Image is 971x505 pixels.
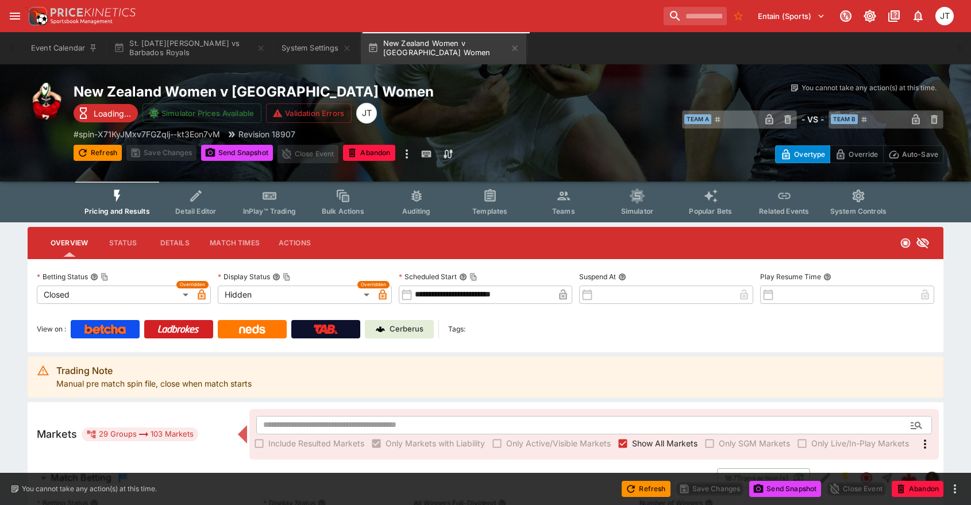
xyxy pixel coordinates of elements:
div: 29 Groups 103 Markets [86,427,194,441]
button: Refresh [74,145,122,161]
span: Detail Editor [175,207,216,215]
button: Abandon [343,145,395,161]
p: You cannot take any action(s) at this time. [802,83,937,93]
button: Simulator Prices Available [142,103,261,123]
p: Override [849,148,878,160]
button: Match Betting [28,467,717,489]
button: 187Transaction(s) [717,468,810,488]
img: Betcha [84,325,126,334]
img: Cerberus [376,325,385,334]
button: Match Times [201,229,269,257]
button: SGM Enabled [835,468,856,488]
h6: Match Betting [51,472,111,484]
img: Ladbrokes [157,325,199,334]
button: System Settings [275,32,358,64]
span: Pricing and Results [84,207,150,215]
button: Documentation [884,6,904,26]
p: Betting Status [37,272,88,282]
input: search [664,7,727,25]
button: Auto-Save [883,145,943,163]
div: Manual pre match spin file, close when match starts [56,360,252,394]
button: Connected to PK [835,6,856,26]
img: TabNZ [314,325,338,334]
button: Suspend At [618,273,626,281]
span: Mark an event as closed and abandoned. [892,482,943,494]
button: Overtype [775,145,830,163]
p: Display Status [218,272,270,282]
button: Display StatusCopy To Clipboard [272,273,280,281]
div: Start From [775,145,943,163]
span: Only Live/In-Play Markets [811,437,909,449]
button: Override [830,145,883,163]
h5: Markets [37,427,77,441]
button: Notifications [908,6,928,26]
div: Hidden [218,286,373,304]
span: Show All Markets [632,437,698,449]
p: Copy To Clipboard [74,128,220,140]
span: Related Events [759,207,809,215]
span: Only Markets with Liability [386,437,485,449]
img: logo-cerberus--red.svg [901,470,917,486]
span: Templates [472,207,507,215]
span: Mark an event as closed and abandoned. [343,147,395,158]
svg: More [918,437,932,451]
div: sportingsolutions [925,471,939,485]
div: Joshua Thomson [356,103,377,124]
p: Play Resume Time [760,272,821,282]
p: Cerberus [390,323,423,335]
span: InPlay™ Trading [243,207,296,215]
h6: - VS - [802,113,824,125]
button: Straight [877,468,897,488]
button: Status [97,229,149,257]
button: Scheduled StartCopy To Clipboard [459,273,467,281]
h2: Copy To Clipboard [74,83,508,101]
span: System Controls [830,207,887,215]
button: Copy To Clipboard [101,273,109,281]
svg: Hidden [916,236,930,250]
img: Sportsbook Management [51,19,113,24]
button: Select Tenant [751,7,832,25]
span: Popular Bets [689,207,732,215]
div: Closed [37,286,192,304]
span: Include Resulted Markets [268,437,364,449]
img: PriceKinetics Logo [25,5,48,28]
button: Edit Detail [815,468,835,488]
div: ebc3d45d-36e3-4e7c-9538-7cf6e170fd78 [901,470,917,486]
button: Copy To Clipboard [469,273,477,281]
button: Copy To Clipboard [283,273,291,281]
img: Neds [239,325,265,334]
button: Toggle light/dark mode [860,6,880,26]
span: Bulk Actions [322,207,364,215]
button: Overview [41,229,97,257]
button: Play Resume Time [823,273,831,281]
span: Team B [831,114,858,124]
a: ebc3d45d-36e3-4e7c-9538-7cf6e170fd78 [897,467,920,489]
button: more [948,482,962,496]
p: Revision 18907 [238,128,295,140]
button: Joshua Thomson [932,3,957,29]
button: Abandon [892,481,943,497]
button: St. [DATE][PERSON_NAME] vs Barbados Royals [107,32,272,64]
span: Only SGM Markets [719,437,790,449]
p: Loading... [94,107,131,119]
label: View on : [37,320,66,338]
span: Simulator [621,207,653,215]
button: Betting StatusCopy To Clipboard [90,273,98,281]
p: Scheduled Start [399,272,457,282]
button: Send Snapshot [749,481,821,497]
button: Closed [856,468,877,488]
svg: Closed [860,471,873,485]
div: Trading Note [56,364,252,377]
span: Overridden [361,281,386,288]
span: Only Active/Visible Markets [506,437,611,449]
img: PriceKinetics [51,8,136,17]
button: more [400,145,414,163]
span: Overridden [180,281,205,288]
svg: Closed [900,237,911,249]
div: Joshua Thomson [935,7,954,25]
button: New Zealand Women v [GEOGRAPHIC_DATA] Women [361,32,526,64]
button: Details [149,229,201,257]
p: Overtype [794,148,825,160]
button: Refresh [622,481,670,497]
p: Auto-Save [902,148,938,160]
